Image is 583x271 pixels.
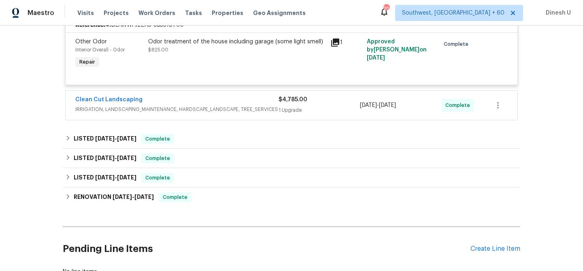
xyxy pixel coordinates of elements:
[402,9,504,17] span: Southwest, [GEOGRAPHIC_DATA] + 60
[95,175,115,180] span: [DATE]
[444,40,472,48] span: Complete
[360,102,377,108] span: [DATE]
[74,192,154,202] h6: RENOVATION
[63,230,470,268] h2: Pending Line Items
[117,175,136,180] span: [DATE]
[75,105,279,113] span: IRRIGATION, LANDSCAPING_MAINTENANCE, HARDSCAPE_LANDSCAPE, TREE_SERVICES
[74,134,136,144] h6: LISTED
[74,173,136,183] h6: LISTED
[142,154,173,162] span: Complete
[75,97,143,102] a: Clean Cut Landscaping
[160,193,191,201] span: Complete
[113,194,132,200] span: [DATE]
[185,10,202,16] span: Tasks
[63,188,520,207] div: RENOVATION [DATE]-[DATE]Complete
[212,9,243,17] span: Properties
[104,9,129,17] span: Projects
[28,9,54,17] span: Maestro
[95,155,136,161] span: -
[76,58,98,66] span: Repair
[148,47,168,52] span: $825.00
[279,97,307,102] span: $4,785.00
[445,101,473,109] span: Complete
[142,174,173,182] span: Complete
[134,194,154,200] span: [DATE]
[330,38,362,47] div: 1
[63,129,520,149] div: LISTED [DATE]-[DATE]Complete
[95,155,115,161] span: [DATE]
[543,9,571,17] span: Dinesh U
[77,9,94,17] span: Visits
[367,55,385,61] span: [DATE]
[379,102,396,108] span: [DATE]
[75,39,107,45] span: Other Odor
[113,194,154,200] span: -
[383,5,389,13] div: 705
[63,168,520,188] div: LISTED [DATE]-[DATE]Complete
[367,39,427,61] span: Approved by [PERSON_NAME] on
[95,175,136,180] span: -
[253,9,306,17] span: Geo Assignments
[138,9,175,17] span: Work Orders
[75,47,125,52] span: Interior Overall - Odor
[95,136,136,141] span: -
[148,38,326,46] div: Odor treatment of the house including garage (some light smell)
[279,106,360,114] div: 1 Upgrade
[470,245,520,253] div: Create Line Item
[95,136,115,141] span: [DATE]
[142,135,173,143] span: Complete
[117,155,136,161] span: [DATE]
[74,154,136,163] h6: LISTED
[360,101,396,109] span: -
[117,136,136,141] span: [DATE]
[63,149,520,168] div: LISTED [DATE]-[DATE]Complete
